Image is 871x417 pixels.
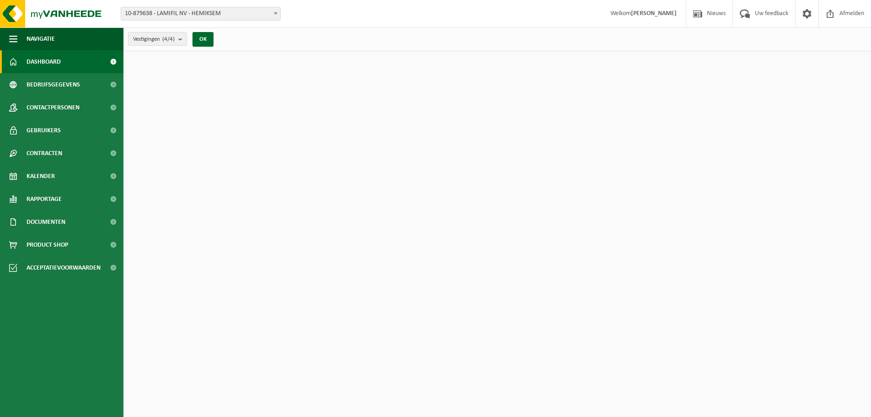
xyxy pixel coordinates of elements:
[162,36,175,42] count: (4/4)
[27,73,80,96] span: Bedrijfsgegevens
[133,32,175,46] span: Vestigingen
[192,32,214,47] button: OK
[27,96,80,119] span: Contactpersonen
[631,10,677,17] strong: [PERSON_NAME]
[27,119,61,142] span: Gebruikers
[121,7,281,21] span: 10-879638 - LAMIFIL NV - HEMIKSEM
[121,7,280,20] span: 10-879638 - LAMIFIL NV - HEMIKSEM
[27,256,101,279] span: Acceptatievoorwaarden
[27,142,62,165] span: Contracten
[27,27,55,50] span: Navigatie
[128,32,187,46] button: Vestigingen(4/4)
[27,50,61,73] span: Dashboard
[27,233,68,256] span: Product Shop
[27,211,65,233] span: Documenten
[27,165,55,188] span: Kalender
[27,188,62,211] span: Rapportage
